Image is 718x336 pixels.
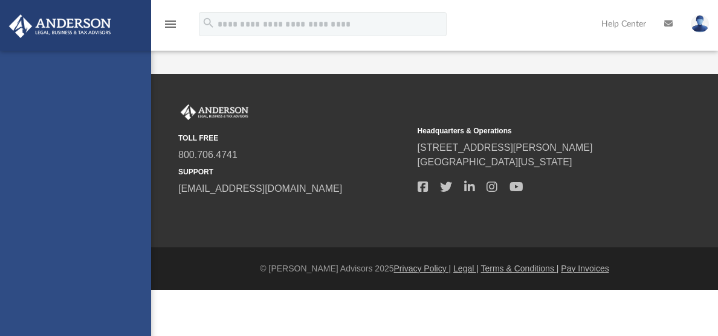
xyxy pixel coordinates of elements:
[178,166,409,177] small: SUPPORT
[418,125,648,136] small: Headquarters & Operations
[5,14,115,38] img: Anderson Advisors Platinum Portal
[418,157,572,167] a: [GEOGRAPHIC_DATA][US_STATE]
[151,262,718,275] div: © [PERSON_NAME] Advisors 2025
[691,15,709,33] img: User Pic
[178,183,342,194] a: [EMAIL_ADDRESS][DOMAIN_NAME]
[178,104,251,120] img: Anderson Advisors Platinum Portal
[453,264,479,273] a: Legal |
[202,16,215,30] i: search
[481,264,559,273] a: Terms & Conditions |
[394,264,451,273] a: Privacy Policy |
[178,150,238,160] a: 800.706.4741
[163,17,178,31] i: menu
[561,264,609,273] a: Pay Invoices
[178,133,409,144] small: TOLL FREE
[418,142,593,153] a: [STREET_ADDRESS][PERSON_NAME]
[163,23,178,31] a: menu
